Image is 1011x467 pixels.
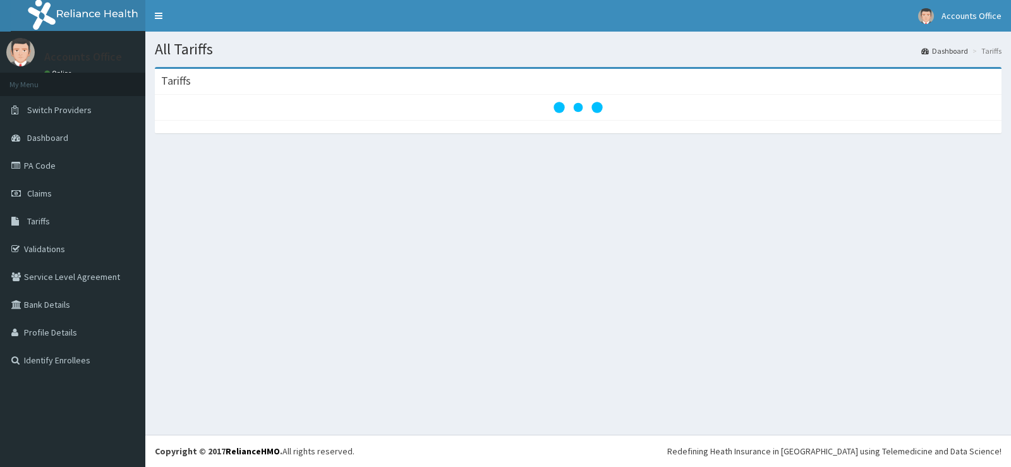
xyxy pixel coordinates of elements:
[918,8,934,24] img: User Image
[44,69,75,78] a: Online
[27,104,92,116] span: Switch Providers
[145,435,1011,467] footer: All rights reserved.
[941,10,1002,21] span: Accounts Office
[27,132,68,143] span: Dashboard
[155,446,282,457] strong: Copyright © 2017 .
[226,446,280,457] a: RelianceHMO
[667,445,1002,458] div: Redefining Heath Insurance in [GEOGRAPHIC_DATA] using Telemedicine and Data Science!
[44,51,122,63] p: Accounts Office
[969,45,1002,56] li: Tariffs
[155,41,1002,58] h1: All Tariffs
[161,75,191,87] h3: Tariffs
[6,38,35,66] img: User Image
[553,82,603,133] svg: audio-loading
[27,188,52,199] span: Claims
[921,45,968,56] a: Dashboard
[27,215,50,227] span: Tariffs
